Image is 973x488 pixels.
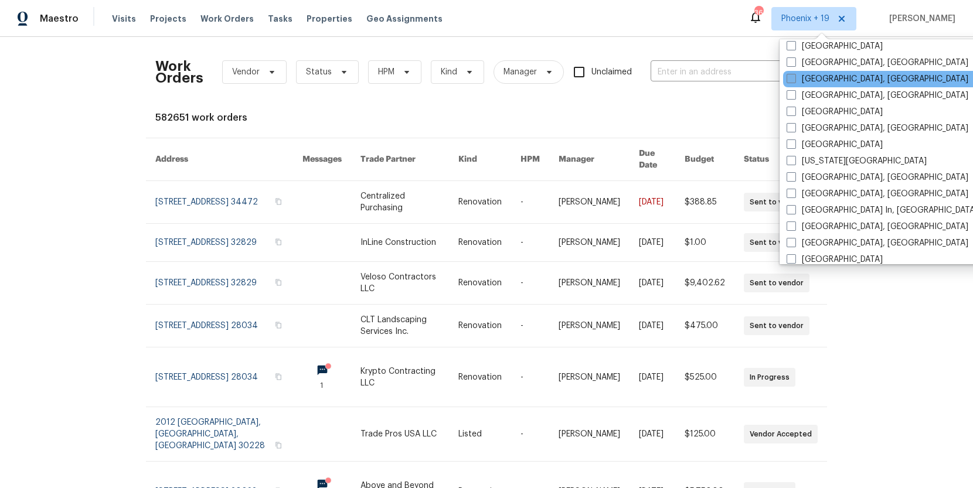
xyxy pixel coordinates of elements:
[155,112,818,124] div: 582651 work orders
[306,66,332,78] span: Status
[112,13,136,25] span: Visits
[449,181,511,224] td: Renovation
[351,262,450,305] td: Veloso Contractors LLC
[273,440,284,451] button: Copy Address
[549,347,630,407] td: [PERSON_NAME]
[787,73,968,85] label: [GEOGRAPHIC_DATA], [GEOGRAPHIC_DATA]
[511,224,549,262] td: -
[273,320,284,330] button: Copy Address
[630,138,675,181] th: Due Date
[351,347,450,407] td: Krypto Contracting LLC
[273,237,284,247] button: Copy Address
[146,138,293,181] th: Address
[884,13,955,25] span: [PERSON_NAME]
[511,305,549,347] td: -
[787,221,968,233] label: [GEOGRAPHIC_DATA], [GEOGRAPHIC_DATA]
[351,138,450,181] th: Trade Partner
[511,262,549,305] td: -
[549,305,630,347] td: [PERSON_NAME]
[511,138,549,181] th: HPM
[366,13,443,25] span: Geo Assignments
[150,13,186,25] span: Projects
[449,224,511,262] td: Renovation
[351,305,450,347] td: CLT Landscaping Services Inc.
[591,66,632,79] span: Unclaimed
[273,371,284,382] button: Copy Address
[787,139,883,151] label: [GEOGRAPHIC_DATA]
[449,262,511,305] td: Renovation
[200,13,254,25] span: Work Orders
[549,181,630,224] td: [PERSON_NAME]
[273,196,284,207] button: Copy Address
[351,407,450,462] td: Trade Pros USA LLC
[651,63,768,81] input: Enter in an address
[549,407,630,462] td: [PERSON_NAME]
[787,254,883,265] label: [GEOGRAPHIC_DATA]
[787,155,927,167] label: [US_STATE][GEOGRAPHIC_DATA]
[734,138,827,181] th: Status
[781,13,829,25] span: Phoenix + 19
[787,188,968,200] label: [GEOGRAPHIC_DATA], [GEOGRAPHIC_DATA]
[754,7,763,19] div: 361
[787,172,968,183] label: [GEOGRAPHIC_DATA], [GEOGRAPHIC_DATA]
[787,237,968,249] label: [GEOGRAPHIC_DATA], [GEOGRAPHIC_DATA]
[675,138,734,181] th: Budget
[787,40,883,52] label: [GEOGRAPHIC_DATA]
[511,181,549,224] td: -
[155,60,203,84] h2: Work Orders
[268,15,292,23] span: Tasks
[40,13,79,25] span: Maestro
[549,224,630,262] td: [PERSON_NAME]
[449,138,511,181] th: Kind
[449,347,511,407] td: Renovation
[441,66,457,78] span: Kind
[449,407,511,462] td: Listed
[511,347,549,407] td: -
[549,262,630,305] td: [PERSON_NAME]
[787,106,883,118] label: [GEOGRAPHIC_DATA]
[293,138,351,181] th: Messages
[378,66,394,78] span: HPM
[787,57,968,69] label: [GEOGRAPHIC_DATA], [GEOGRAPHIC_DATA]
[232,66,260,78] span: Vendor
[351,181,450,224] td: Centralized Purchasing
[787,90,968,101] label: [GEOGRAPHIC_DATA], [GEOGRAPHIC_DATA]
[273,277,284,288] button: Copy Address
[787,122,968,134] label: [GEOGRAPHIC_DATA], [GEOGRAPHIC_DATA]
[549,138,630,181] th: Manager
[503,66,537,78] span: Manager
[511,407,549,462] td: -
[351,224,450,262] td: InLine Construction
[307,13,352,25] span: Properties
[449,305,511,347] td: Renovation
